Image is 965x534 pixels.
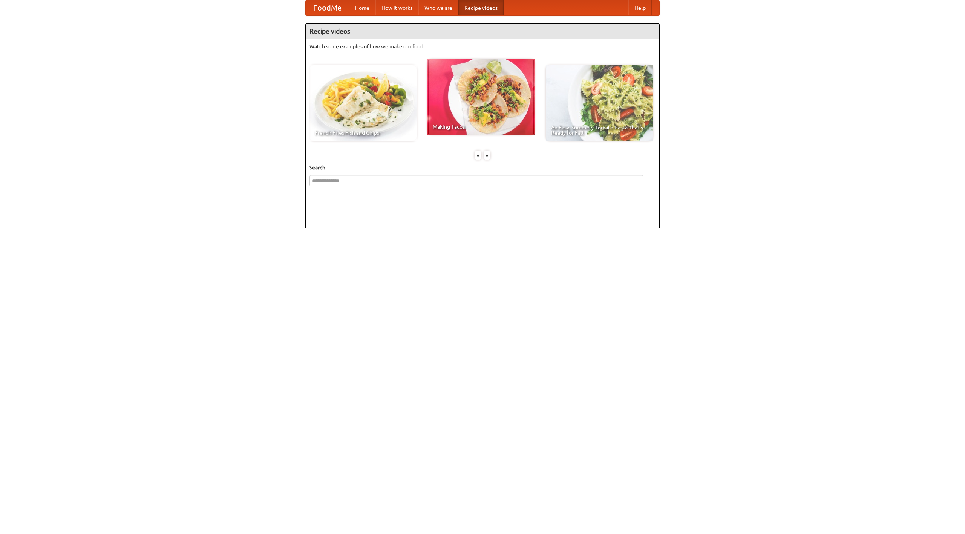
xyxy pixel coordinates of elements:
[551,125,648,135] span: An Easy, Summery Tomato Pasta That's Ready for Fall
[306,0,349,15] a: FoodMe
[309,65,417,141] a: French Fries Fish and Chips
[418,0,458,15] a: Who we are
[475,151,481,160] div: «
[458,0,504,15] a: Recipe videos
[546,65,653,141] a: An Easy, Summery Tomato Pasta That's Ready for Fall
[309,164,656,171] h5: Search
[349,0,375,15] a: Home
[315,130,411,135] span: French Fries Fish and Chips
[484,151,490,160] div: »
[306,24,659,39] h4: Recipe videos
[427,59,535,135] a: Making Tacos
[433,124,529,129] span: Making Tacos
[375,0,418,15] a: How it works
[628,0,652,15] a: Help
[309,43,656,50] p: Watch some examples of how we make our food!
